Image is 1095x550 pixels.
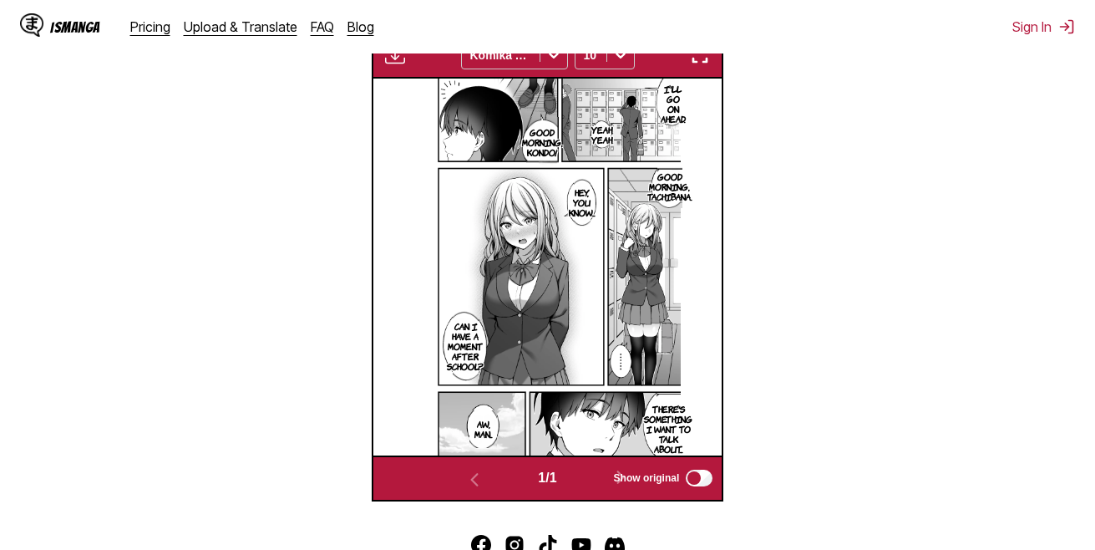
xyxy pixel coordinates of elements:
button: Sign In [1012,18,1075,35]
a: Upload & Translate [184,18,297,35]
p: I'll go on ahead. [657,80,689,127]
p: Yeah, yeah. [588,121,616,148]
img: Manga Panel [414,79,682,456]
div: IsManga [50,19,100,35]
a: Blog [347,18,374,35]
img: IsManga Logo [20,13,43,37]
p: Good morning, kondo! [519,124,566,160]
p: Good morning, tachibana. [644,168,696,205]
p: There's something I want to talk about... [641,400,696,457]
input: Show original [686,470,712,486]
p: Aw, man... [469,415,497,442]
img: Previous page [464,470,484,490]
span: 1 / 1 [538,471,556,486]
img: Sign out [1058,18,1075,35]
img: Download translated images [385,45,405,65]
span: Show original [614,472,680,484]
p: Can I have a moment after school? [444,318,487,374]
img: Enter fullscreen [690,45,710,65]
a: Pricing [130,18,170,35]
a: FAQ [311,18,334,35]
p: Hey, you know... [565,184,599,221]
a: IsManga LogoIsManga [20,13,130,40]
